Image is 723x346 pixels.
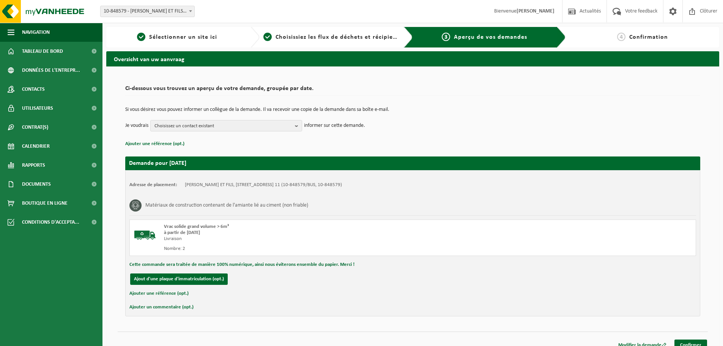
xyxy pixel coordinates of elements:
span: Tableau de bord [22,42,63,61]
strong: Demande pour [DATE] [129,160,186,166]
span: Contacts [22,80,45,99]
h3: Matériaux de construction contenant de l'amiante lié au ciment (non friable) [145,199,308,212]
span: Choisissiez les flux de déchets et récipients [276,34,402,40]
button: Ajout d'une plaque d'immatriculation (opt.) [130,273,228,285]
span: Conditions d'accepta... [22,213,79,232]
span: Aperçu de vos demandes [454,34,527,40]
a: 2Choisissiez les flux de déchets et récipients [263,33,398,42]
span: Confirmation [629,34,668,40]
strong: à partir de [DATE] [164,230,200,235]
strong: [PERSON_NAME] [517,8,554,14]
span: Boutique en ligne [22,194,68,213]
button: Ajouter une référence (opt.) [129,289,189,299]
div: Nombre: 2 [164,246,443,252]
span: Calendrier [22,137,50,156]
p: informer sur cette demande. [304,120,365,131]
p: Si vous désirez vous pouvez informer un collègue de la demande. Il va recevoir une copie de la de... [125,107,700,112]
h2: Ci-dessous vous trouvez un aperçu de votre demande, groupée par date. [125,85,700,96]
span: 3 [442,33,450,41]
span: Documents [22,175,51,194]
span: Navigation [22,23,50,42]
span: 2 [263,33,272,41]
div: Livraison [164,236,443,242]
p: Je voudrais [125,120,148,131]
span: Données de l'entrepr... [22,61,80,80]
h2: Overzicht van uw aanvraag [106,51,719,66]
span: Vrac solide grand volume > 6m³ [164,224,229,229]
a: 1Sélectionner un site ici [110,33,244,42]
span: Contrat(s) [22,118,48,137]
span: Choisissez un contact existant [154,120,292,132]
span: 10-848579 - ROUSSEAU ET FILS - ATH [100,6,195,17]
button: Ajouter un commentaire (opt.) [129,302,194,312]
span: Rapports [22,156,45,175]
span: 4 [617,33,625,41]
strong: Adresse de placement: [129,182,177,187]
span: Utilisateurs [22,99,53,118]
span: 10-848579 - ROUSSEAU ET FILS - ATH [101,6,194,17]
span: 1 [137,33,145,41]
button: Cette commande sera traitée de manière 100% numérique, ainsi nous éviterons ensemble du papier. M... [129,260,354,270]
td: [PERSON_NAME] ET FILS, [STREET_ADDRESS] 11 (10-848579/BUS, 10-848579) [185,182,342,188]
button: Choisissez un contact existant [150,120,302,131]
button: Ajouter une référence (opt.) [125,139,184,149]
img: BL-SO-LV.png [134,224,156,246]
span: Sélectionner un site ici [149,34,217,40]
